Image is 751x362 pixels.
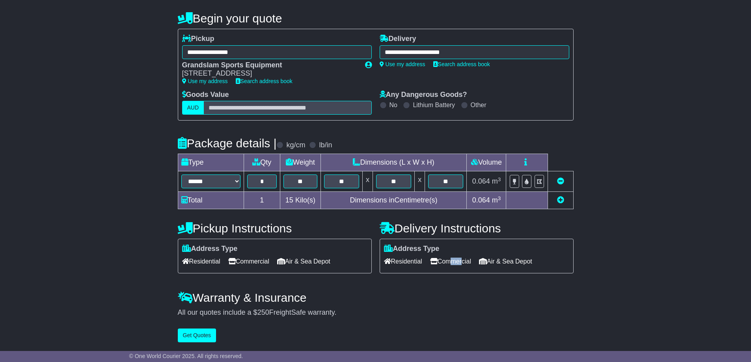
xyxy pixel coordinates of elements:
a: Use my address [182,78,228,84]
label: Address Type [384,245,440,253]
sup: 3 [498,176,501,182]
h4: Begin your quote [178,12,574,25]
div: All our quotes include a $ FreightSafe warranty. [178,308,574,317]
a: Remove this item [557,177,564,185]
td: x [362,171,373,192]
span: 250 [257,308,269,316]
label: Any Dangerous Goods? [380,91,467,99]
span: Commercial [228,255,269,267]
td: Dimensions (L x W x H) [321,154,467,171]
label: lb/in [319,141,332,150]
td: Qty [244,154,280,171]
td: Kilo(s) [280,192,321,209]
label: Lithium Battery [413,101,455,109]
span: Residential [182,255,220,267]
a: Use my address [380,61,425,67]
label: AUD [182,101,204,115]
label: Goods Value [182,91,229,99]
td: x [415,171,425,192]
td: Weight [280,154,321,171]
span: Commercial [430,255,471,267]
sup: 3 [498,195,501,201]
h4: Warranty & Insurance [178,291,574,304]
td: Total [178,192,244,209]
td: Volume [467,154,506,171]
div: [STREET_ADDRESS] [182,69,357,78]
h4: Package details | [178,137,277,150]
label: kg/cm [286,141,305,150]
span: Air & Sea Depot [479,255,532,267]
td: 1 [244,192,280,209]
td: Dimensions in Centimetre(s) [321,192,467,209]
label: No [389,101,397,109]
div: Grandslam Sports Equipment [182,61,357,70]
button: Get Quotes [178,329,216,342]
label: Other [471,101,486,109]
span: 15 [285,196,293,204]
span: 0.064 [472,196,490,204]
a: Search address book [236,78,293,84]
a: Add new item [557,196,564,204]
h4: Delivery Instructions [380,222,574,235]
label: Delivery [380,35,416,43]
h4: Pickup Instructions [178,222,372,235]
span: 0.064 [472,177,490,185]
span: Air & Sea Depot [277,255,330,267]
span: © One World Courier 2025. All rights reserved. [129,353,243,359]
span: Residential [384,255,422,267]
label: Address Type [182,245,238,253]
span: m [492,196,501,204]
td: Type [178,154,244,171]
span: m [492,177,501,185]
a: Search address book [433,61,490,67]
label: Pickup [182,35,214,43]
